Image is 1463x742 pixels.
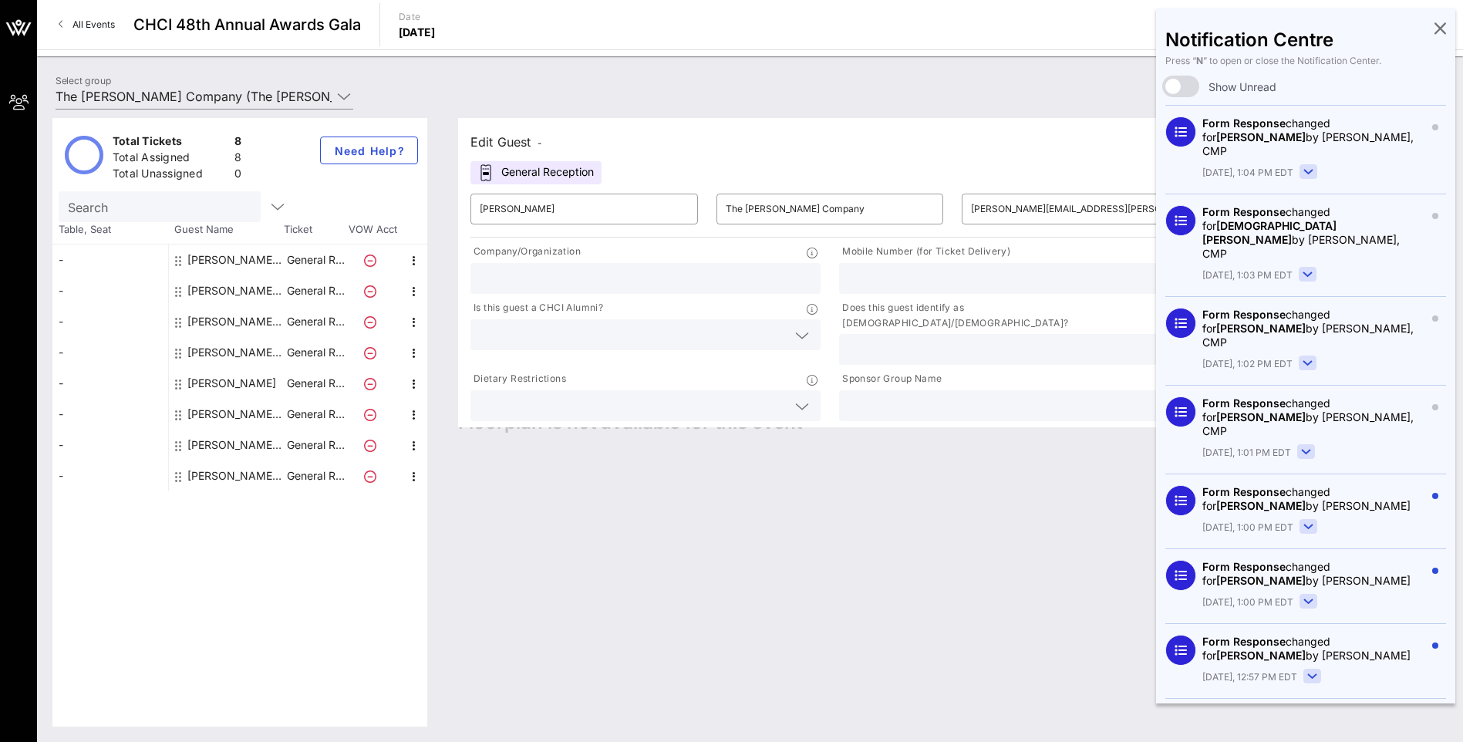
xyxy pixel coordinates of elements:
span: Form Response [1202,485,1286,498]
div: 0 [234,166,241,185]
span: Form Response [1202,116,1286,130]
span: [DATE], 1:04 PM EDT [1202,166,1293,180]
span: VOW Acct [346,222,399,238]
input: Email* [971,197,1180,221]
div: changed for by [PERSON_NAME], CMP [1202,396,1424,438]
p: General R… [285,337,346,368]
div: Orlando Santiago, Jr. The J.M. Smucker Company [187,430,285,460]
div: - [52,399,168,430]
p: Sponsor Group Name [839,371,942,387]
div: Jocelyn Garay [187,368,276,399]
div: changed for by [PERSON_NAME] [1202,485,1424,513]
div: - [52,337,168,368]
span: [DATE], 1:00 PM EDT [1202,521,1293,535]
div: Ethan Dodd The J.M. Smucker Company [187,337,285,368]
span: [PERSON_NAME] [1216,322,1306,335]
label: Select group [56,75,111,86]
p: General R… [285,460,346,491]
div: Mike Madriaga The J.M. Smucker Company [187,399,285,430]
div: 8 [234,150,241,169]
span: Form Response [1202,560,1286,573]
span: [PERSON_NAME] [1216,130,1306,143]
div: 8 [234,133,241,153]
div: - [52,275,168,306]
div: Edit Guest [470,131,542,153]
div: changed for by [PERSON_NAME], CMP [1202,308,1424,349]
span: [DATE], 1:01 PM EDT [1202,446,1291,460]
b: N [1196,55,1203,66]
span: Table, Seat [52,222,168,238]
p: Mobile Number (for Ticket Delivery) [839,244,1010,260]
div: - [52,306,168,337]
span: Need Help? [333,144,405,157]
p: General R… [285,368,346,399]
a: All Events [49,12,124,37]
p: Does this guest identify as [DEMOGRAPHIC_DATA]/[DEMOGRAPHIC_DATA]? [839,300,1175,331]
div: Total Assigned [113,150,228,169]
p: Date [399,9,436,25]
span: [PERSON_NAME] [1216,649,1306,662]
input: Last Name* [726,197,935,221]
div: - [52,245,168,275]
div: - [52,430,168,460]
span: Form Response [1202,635,1286,648]
div: changed for by [PERSON_NAME] [1202,635,1424,663]
span: Ticket [284,222,346,238]
span: - [538,137,542,149]
span: All Events [72,19,115,30]
span: [DEMOGRAPHIC_DATA][PERSON_NAME] [1202,219,1337,246]
p: Dietary Restrictions [470,371,566,387]
div: Claudia Santiago The J.M. Smucker Company [187,306,285,337]
span: Guest Name [168,222,284,238]
span: [DATE], 12:57 PM EDT [1202,670,1297,684]
p: General R… [285,306,346,337]
div: changed for by [PERSON_NAME] [1202,560,1424,588]
div: Total Unassigned [113,166,228,185]
div: - [52,460,168,491]
div: Cameron Haas-Levin The J.M. Smucker Company [187,275,285,306]
p: [DATE] [399,25,436,40]
p: General R… [285,430,346,460]
div: Press “ ” to open or close the Notification Center. [1165,54,1446,68]
span: [DATE], 1:03 PM EDT [1202,268,1293,282]
div: Notification Centre [1165,32,1446,48]
span: Show Unread [1208,79,1276,94]
div: changed for by [PERSON_NAME], CMP [1202,116,1424,158]
p: General R… [285,245,346,275]
div: Seth Haas-Levin The J.M. Smucker Company [187,460,285,491]
button: Need Help? [320,137,418,164]
input: First Name* [480,197,689,221]
span: [PERSON_NAME] [1216,574,1306,587]
p: General R… [285,275,346,306]
span: CHCI 48th Annual Awards Gala [133,13,361,36]
span: Form Response [1202,396,1286,410]
p: Is this guest a CHCI Alumni? [470,300,603,316]
span: [PERSON_NAME] [1216,410,1306,423]
div: - [52,368,168,399]
p: Company/Organization [470,244,581,260]
span: [PERSON_NAME] [1216,499,1306,512]
span: [DATE], 1:02 PM EDT [1202,357,1293,371]
span: [DATE], 1:00 PM EDT [1202,595,1293,609]
div: Total Tickets [113,133,228,153]
span: Form Response [1202,205,1286,218]
div: General Reception [470,161,602,184]
span: Form Response [1202,308,1286,321]
div: changed for by [PERSON_NAME], CMP [1202,205,1424,261]
p: General R… [285,399,346,430]
div: Bryan Wilson The J.M. Smucker Company [187,245,285,275]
